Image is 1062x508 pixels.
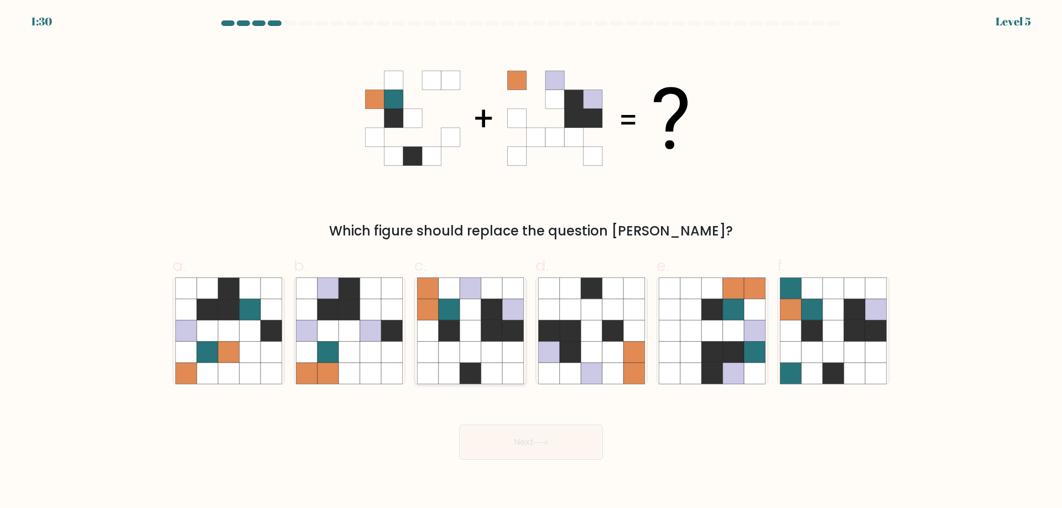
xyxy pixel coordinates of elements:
[294,255,307,276] span: b.
[657,255,669,276] span: e.
[31,13,52,30] div: 1:30
[179,221,883,241] div: Which figure should replace the question [PERSON_NAME]?
[996,13,1031,30] div: Level 5
[777,255,785,276] span: f.
[173,255,186,276] span: a.
[459,425,603,460] button: Next
[414,255,426,276] span: c.
[535,255,549,276] span: d.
